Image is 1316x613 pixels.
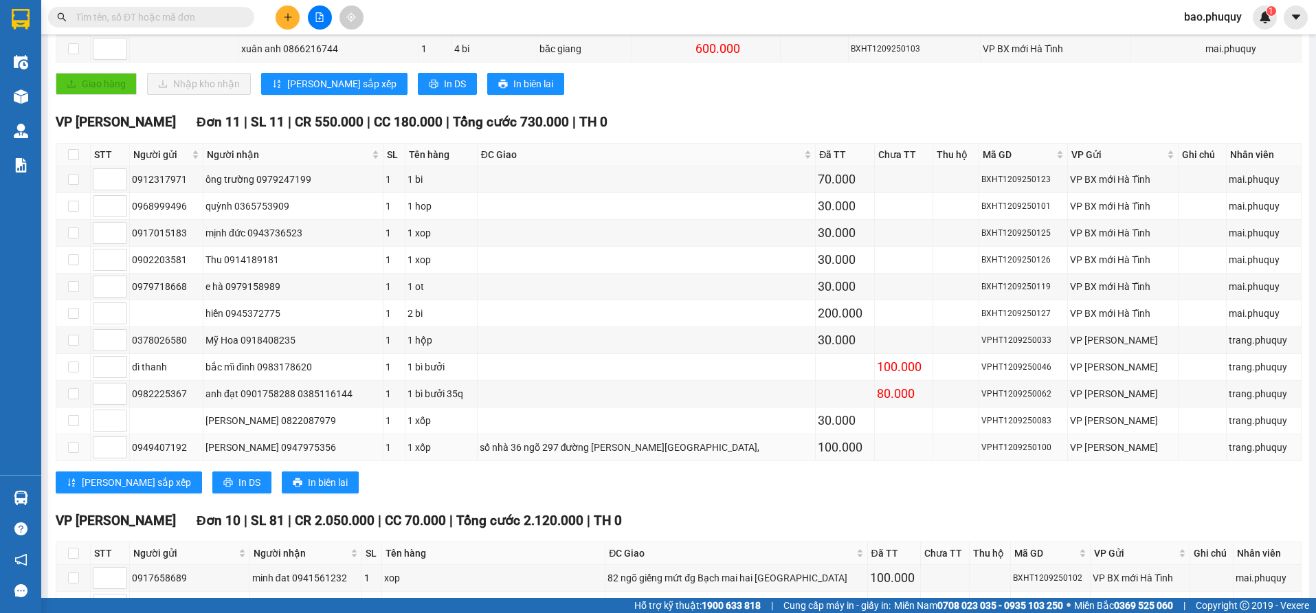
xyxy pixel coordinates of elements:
div: 1 [364,570,379,586]
span: CR 550.000 [295,114,364,130]
div: 82 ngõ giếng mứt đg Bạch mai hai [GEOGRAPHIC_DATA] [607,570,865,586]
td: VP BX mới Hà Tĩnh [981,36,1131,63]
span: printer [293,478,302,489]
div: ông trường 0979247199 [205,172,381,187]
div: 1 xốp [408,413,475,428]
td: VP BX mới Hà Tĩnh [1068,247,1178,274]
th: Chưa TT [875,144,934,166]
div: VP [PERSON_NAME] [1070,413,1175,428]
button: printerIn DS [418,73,477,95]
img: warehouse-icon [14,55,28,69]
div: 0902203581 [132,252,201,267]
div: [PERSON_NAME] 0822087979 [205,413,381,428]
div: 30.000 [818,277,872,296]
span: Người gửi [133,546,236,561]
div: VP BX mới Hà Tĩnh [1070,279,1175,294]
div: bắc mĩ đình 0983178620 [205,359,381,375]
span: SL 11 [251,114,285,130]
td: VP BX mới Hà Tĩnh [1068,300,1178,327]
div: 1 [386,386,403,401]
div: 1 ot [408,279,475,294]
span: file-add [315,12,324,22]
strong: 0708 023 035 - 0935 103 250 [937,600,1063,611]
th: Ghi chú [1179,144,1227,166]
sup: 1 [1267,6,1276,16]
div: xop [384,570,603,586]
button: uploadGiao hàng [56,73,137,95]
div: 1 [386,413,403,428]
span: | [587,513,590,528]
th: STT [91,144,130,166]
div: 600.000 [695,39,778,58]
strong: 1900 633 818 [702,600,761,611]
span: | [288,513,291,528]
button: sort-ascending[PERSON_NAME] sắp xếp [261,73,408,95]
div: 1 hộp [408,333,475,348]
div: mai.phuquy [1229,252,1299,267]
span: ⚪️ [1067,603,1071,608]
span: ĐC Giao [609,546,853,561]
span: Cung cấp máy in - giấy in: [783,598,891,613]
div: VPHT1209250046 [981,361,1065,374]
span: printer [429,79,438,90]
div: 4 bi [454,41,535,56]
div: hiền 0945372775 [205,306,381,321]
span: | [572,114,576,130]
div: VP BX mới Hà Tĩnh [1070,252,1175,267]
div: mai.phuquy [1229,172,1299,187]
span: printer [498,79,508,90]
div: BXHT1209250127 [981,307,1065,320]
span: Miền Bắc [1074,598,1173,613]
div: VP BX mới Hà Tĩnh [1070,199,1175,214]
div: băc giang [539,41,629,56]
th: Tên hàng [382,542,606,565]
span: caret-down [1290,11,1302,23]
span: CC 180.000 [374,114,443,130]
td: BXHT1209250119 [979,274,1068,300]
span: | [244,114,247,130]
span: VP [PERSON_NAME] [56,513,176,528]
span: | [378,513,381,528]
div: dì thanh [132,359,201,375]
td: VP Hà Huy Tập [1068,434,1178,461]
span: | [771,598,773,613]
div: 30.000 [818,223,872,243]
button: printerIn DS [212,471,271,493]
div: VP BX mới Hà Tĩnh [1093,570,1187,586]
span: Tổng cước 730.000 [453,114,569,130]
div: 1 [386,306,403,321]
div: 1 [386,359,403,375]
span: CR 2.050.000 [295,513,375,528]
span: Người nhận [254,546,348,561]
th: Tên hàng [405,144,478,166]
span: search [57,12,67,22]
span: VP [PERSON_NAME] [56,114,176,130]
div: xuân anh 0866216744 [241,41,416,56]
div: 30.000 [818,250,872,269]
div: BXHT1209250119 [981,280,1065,293]
div: VP [PERSON_NAME] [1070,440,1175,455]
span: Người gửi [133,147,189,162]
td: BXHT1209250127 [979,300,1068,327]
div: 1 xop [408,252,475,267]
span: VP Gửi [1071,147,1163,162]
span: In DS [444,76,466,91]
div: 100.000 [877,357,931,377]
button: printerIn biên lai [282,471,359,493]
span: ĐC Giao [481,147,802,162]
input: Tìm tên, số ĐT hoặc mã đơn [76,10,238,25]
div: mai.phuquy [1229,306,1299,321]
div: mai.phuquy [1205,41,1299,56]
div: 1 [386,225,403,241]
div: BXHT1209250101 [981,200,1065,213]
div: 1 [421,41,449,56]
div: VPHT1209250100 [981,441,1065,454]
img: solution-icon [14,158,28,172]
div: 200.000 [818,304,872,323]
div: e Hoang 0835674282 [252,597,359,612]
div: quỳnh 0365753909 [205,199,381,214]
span: [PERSON_NAME] sắp xếp [287,76,397,91]
div: 1 bì bưởi 35q [408,386,475,401]
span: [PERSON_NAME] sắp xếp [82,475,191,490]
td: BXHT1209250125 [979,220,1068,247]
